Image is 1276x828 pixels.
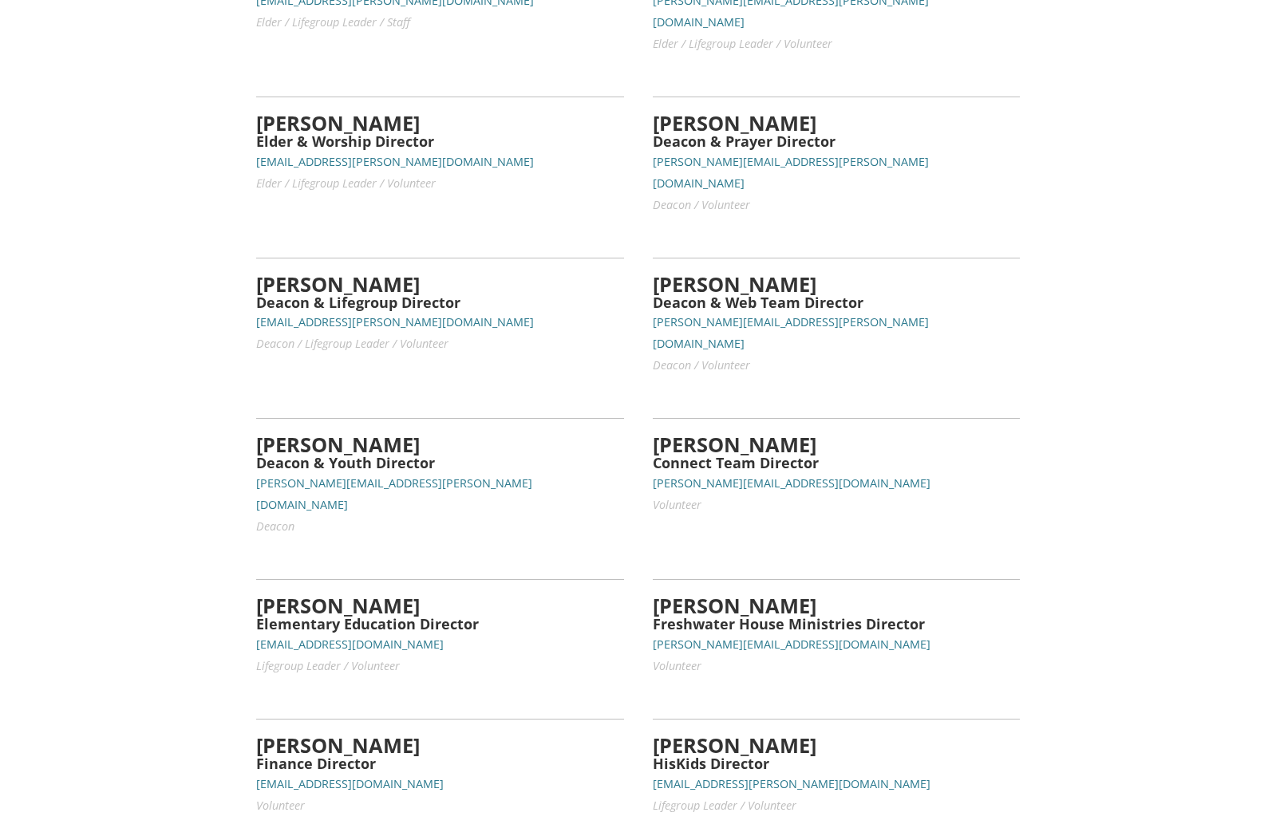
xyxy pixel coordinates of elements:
[653,357,750,373] small: Deacon / Volunteer
[653,112,1020,134] h4: [PERSON_NAME]
[256,798,305,813] small: Volunteer
[256,455,623,471] h5: Deacon & Youth Director
[653,776,930,791] small: [EMAIL_ADDRESS][PERSON_NAME][DOMAIN_NAME]
[256,336,448,351] small: Deacon / Lifegroup Leader / Volunteer
[653,134,1020,150] h5: Deacon & Prayer Director
[256,175,436,191] small: Elder / Lifegroup Leader / Volunteer
[653,637,930,652] small: [PERSON_NAME][EMAIL_ADDRESS][DOMAIN_NAME]
[256,14,410,30] small: Elder / Lifegroup Leader / Staff
[653,295,1020,311] h5: Deacon & Web Team Director
[653,433,1020,455] h4: [PERSON_NAME]
[256,112,623,134] h4: [PERSON_NAME]
[653,197,750,212] small: Deacon / Volunteer
[653,594,1020,617] h4: [PERSON_NAME]
[256,475,532,512] small: [PERSON_NAME][EMAIL_ADDRESS][PERSON_NAME][DOMAIN_NAME]
[653,734,1020,756] h4: [PERSON_NAME]
[256,776,444,791] small: [EMAIL_ADDRESS][DOMAIN_NAME]
[256,594,623,617] h4: [PERSON_NAME]
[256,756,623,772] h5: Finance Director
[256,134,623,150] h5: Elder & Worship Director
[653,658,701,673] small: Volunteer
[653,798,796,813] small: Lifegroup Leader / Volunteer
[256,273,623,295] h4: [PERSON_NAME]
[653,36,832,51] small: Elder / Lifegroup Leader / Volunteer
[256,154,534,169] small: [EMAIL_ADDRESS][PERSON_NAME][DOMAIN_NAME]
[653,617,1020,633] h5: Freshwater House Ministries Director
[653,497,701,512] small: Volunteer
[653,273,1020,295] h4: [PERSON_NAME]
[256,295,623,311] h5: Deacon & Lifegroup Director
[256,433,623,455] h4: [PERSON_NAME]
[256,518,294,534] small: Deacon
[653,756,1020,772] h5: HisKids Director
[256,734,623,756] h4: [PERSON_NAME]
[256,314,534,329] small: [EMAIL_ADDRESS][PERSON_NAME][DOMAIN_NAME]
[653,314,929,351] small: [PERSON_NAME][EMAIL_ADDRESS][PERSON_NAME][DOMAIN_NAME]
[653,455,1020,471] h5: Connect Team Director
[256,658,400,673] small: Lifegroup Leader / Volunteer
[653,475,930,491] small: [PERSON_NAME][EMAIL_ADDRESS][DOMAIN_NAME]
[256,617,623,633] h5: Elementary Education Director
[256,637,444,652] small: [EMAIL_ADDRESS][DOMAIN_NAME]
[653,154,929,191] small: [PERSON_NAME][EMAIL_ADDRESS][PERSON_NAME][DOMAIN_NAME]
